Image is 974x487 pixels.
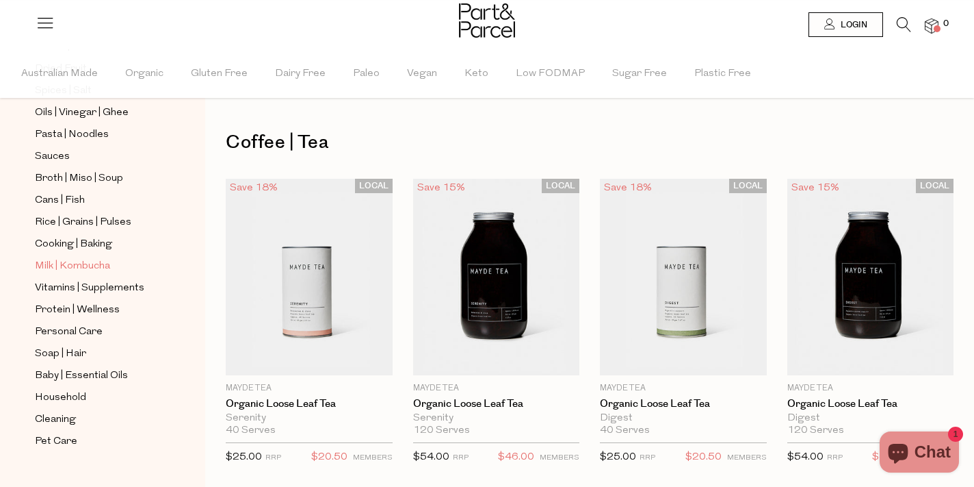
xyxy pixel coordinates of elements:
div: Save 15% [787,179,843,197]
span: Low FODMAP [516,50,585,98]
a: Cooking | Baking [35,236,159,253]
span: 40 Serves [226,425,276,437]
img: Organic Loose Leaf Tea [787,179,954,375]
span: Sauces [35,149,70,165]
span: Keto [464,50,488,98]
inbox-online-store-chat: Shopify online store chat [876,432,963,476]
span: Dairy Free [275,50,326,98]
span: Login [837,19,867,31]
span: Cleaning [35,412,76,428]
div: Save 18% [600,179,656,197]
span: Vegan [407,50,437,98]
span: 0 [940,18,952,30]
small: RRP [640,454,655,462]
small: RRP [827,454,843,462]
a: Organic Loose Leaf Tea [600,398,767,410]
span: Protein | Wellness [35,302,120,319]
p: Mayde Tea [787,382,954,395]
span: Pasta | Noodles [35,127,109,143]
a: Broth | Miso | Soup [35,170,159,187]
span: Plastic Free [694,50,751,98]
a: Pasta | Noodles [35,126,159,143]
span: $20.50 [311,449,347,466]
p: Mayde Tea [600,382,767,395]
small: MEMBERS [353,454,393,462]
a: Cleaning [35,411,159,428]
div: Serenity [226,412,393,425]
div: Digest [787,412,954,425]
span: Vitamins | Supplements [35,280,144,297]
h1: Coffee | Tea [226,127,953,158]
img: Part&Parcel [459,3,515,38]
span: Oils | Vinegar | Ghee [35,105,129,121]
small: MEMBERS [540,454,579,462]
span: 40 Serves [600,425,650,437]
span: Baby | Essential Oils [35,368,128,384]
span: Sugar Free [612,50,667,98]
span: $46.00 [498,449,534,466]
a: Protein | Wellness [35,301,159,319]
img: Organic Loose Leaf Tea [226,179,393,375]
span: $25.00 [600,452,636,462]
div: Serenity [413,412,580,425]
small: RRP [265,454,281,462]
span: LOCAL [729,179,767,193]
span: 120 Serves [413,425,470,437]
span: Soap | Hair [35,346,86,362]
span: Milk | Kombucha [35,258,110,275]
div: Save 18% [226,179,282,197]
img: Organic Loose Leaf Tea [600,179,767,375]
p: Mayde Tea [226,382,393,395]
a: Login [808,12,883,37]
a: Vitamins | Supplements [35,279,159,297]
span: Pet Care [35,434,77,450]
a: Baby | Essential Oils [35,367,159,384]
span: LOCAL [542,179,579,193]
span: Paleo [353,50,380,98]
span: $20.50 [685,449,722,466]
span: Rice | Grains | Pulses [35,214,131,231]
a: Cans | Fish [35,192,159,209]
span: 120 Serves [787,425,844,437]
a: Household [35,389,159,406]
span: Gluten Free [191,50,248,98]
a: 0 [925,18,938,33]
span: Personal Care [35,324,103,340]
span: Household [35,390,86,406]
span: LOCAL [916,179,953,193]
span: $25.00 [226,452,262,462]
img: Organic Loose Leaf Tea [413,179,580,375]
a: Oils | Vinegar | Ghee [35,104,159,121]
span: LOCAL [355,179,393,193]
small: RRP [453,454,469,462]
a: Milk | Kombucha [35,258,159,275]
span: Organic [125,50,163,98]
span: $46.00 [872,449,908,466]
span: Australian Made [21,50,98,98]
span: $54.00 [787,452,824,462]
div: Digest [600,412,767,425]
a: Organic Loose Leaf Tea [226,398,393,410]
a: Rice | Grains | Pulses [35,214,159,231]
a: Organic Loose Leaf Tea [787,398,954,410]
small: MEMBERS [727,454,767,462]
span: Broth | Miso | Soup [35,171,123,187]
a: Soap | Hair [35,345,159,362]
span: $54.00 [413,452,449,462]
span: Cans | Fish [35,192,85,209]
a: Sauces [35,148,159,165]
a: Organic Loose Leaf Tea [413,398,580,410]
p: Mayde Tea [413,382,580,395]
span: Cooking | Baking [35,236,112,253]
div: Save 15% [413,179,469,197]
a: Personal Care [35,323,159,340]
a: Pet Care [35,433,159,450]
